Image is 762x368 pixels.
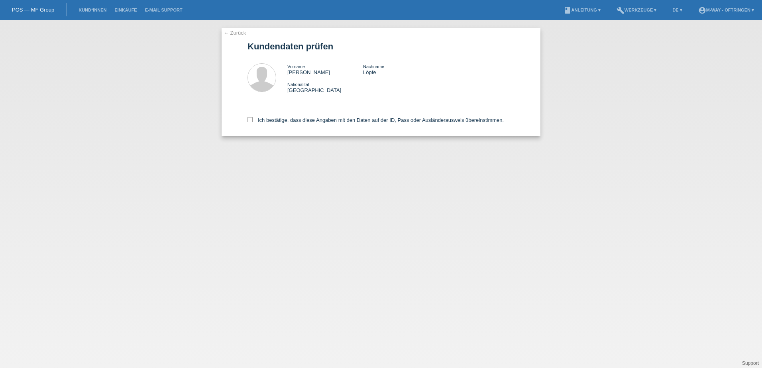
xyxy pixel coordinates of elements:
label: Ich bestätige, dass diese Angaben mit den Daten auf der ID, Pass oder Ausländerausweis übereinsti... [247,117,504,123]
a: bookAnleitung ▾ [560,8,605,12]
i: book [564,6,571,14]
h1: Kundendaten prüfen [247,41,515,51]
a: DE ▾ [668,8,686,12]
a: Support [742,360,759,366]
i: account_circle [698,6,706,14]
a: Kund*innen [75,8,110,12]
a: buildWerkzeuge ▾ [613,8,661,12]
a: Einkäufe [110,8,141,12]
a: account_circlem-way - Oftringen ▾ [694,8,758,12]
span: Vorname [287,64,305,69]
span: Nachname [363,64,384,69]
span: Nationalität [287,82,309,87]
a: ← Zurück [224,30,246,36]
div: [GEOGRAPHIC_DATA] [287,81,363,93]
i: build [617,6,625,14]
a: POS — MF Group [12,7,54,13]
div: Löpfe [363,63,439,75]
div: [PERSON_NAME] [287,63,363,75]
a: E-Mail Support [141,8,187,12]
